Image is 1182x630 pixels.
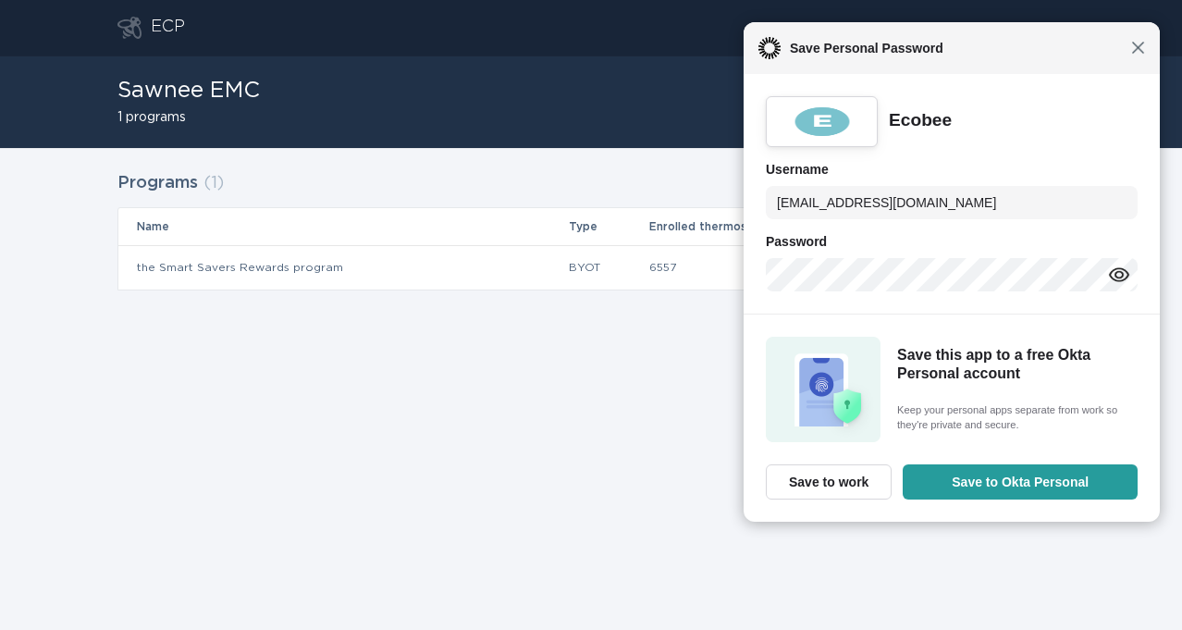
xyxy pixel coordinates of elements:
[151,17,185,39] div: ECP
[810,14,1065,42] button: Open user account details
[117,17,142,39] button: Go to dashboard
[117,167,198,200] h2: Programs
[568,208,648,245] th: Type
[792,105,853,138] img: 0wXwQAAAABklEQVQDAN5t8rNEBJy+AAAAAElFTkSuQmCC
[766,464,892,500] button: Save to work
[648,245,899,290] td: 6557
[118,245,1064,290] tr: e1180ed8601f4293959a86bc1c66b268
[897,402,1132,434] span: Keep your personal apps separate from work so they're private and secure.
[568,245,648,290] td: BYOT
[810,14,1065,42] div: Popover menu
[118,208,568,245] th: Name
[648,208,899,245] th: Enrolled thermostats
[766,158,1138,180] h6: Username
[203,175,224,191] span: ( 1 )
[766,230,1138,253] h6: Password
[117,111,260,124] h2: 1 programs
[889,109,952,132] div: Ecobee
[903,464,1138,500] button: Save to Okta Personal
[781,37,1131,59] span: Save Personal Password
[1131,41,1145,55] span: Close
[897,346,1132,384] h5: Save this app to a free Okta Personal account
[118,245,568,290] td: the Smart Savers Rewards program
[118,208,1064,245] tr: Table Headers
[117,80,260,102] h1: Sawnee EMC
